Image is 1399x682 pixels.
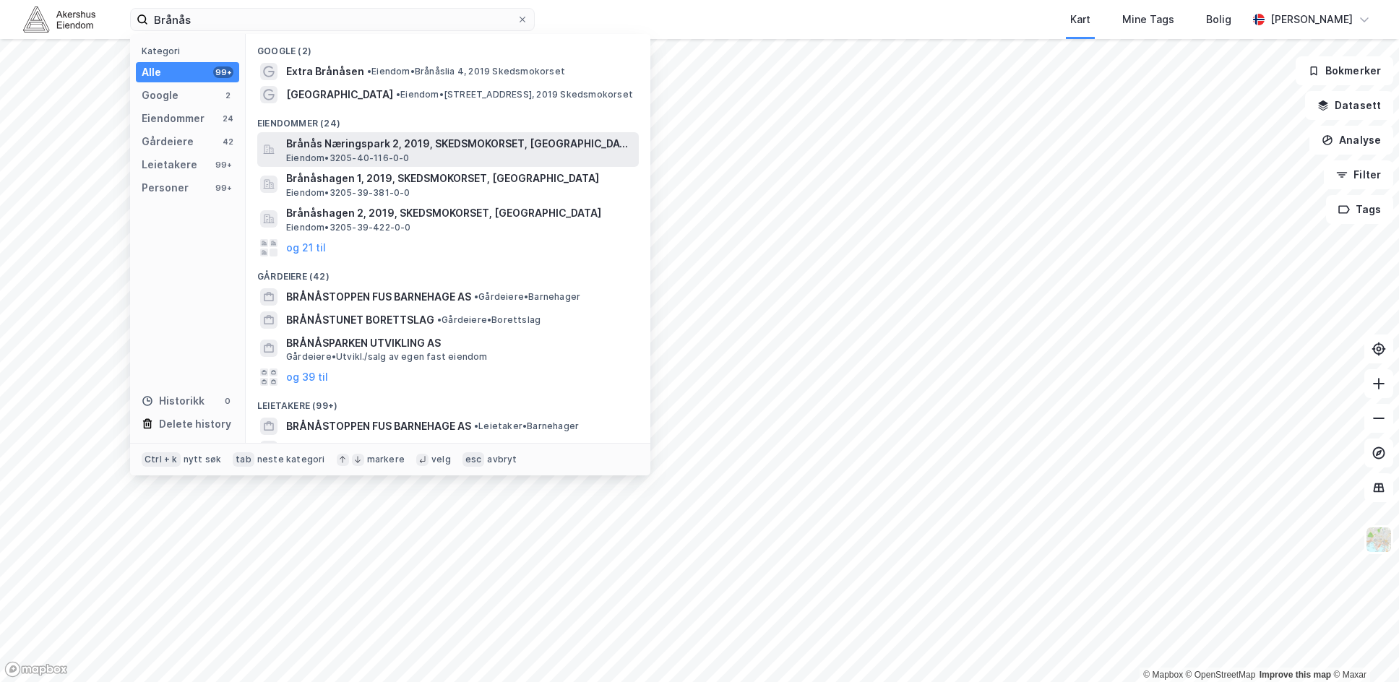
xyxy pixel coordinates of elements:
[286,288,471,306] span: BRÅNÅSTOPPEN FUS BARNEHAGE AS
[367,66,565,77] span: Eiendom • Brånåslia 4, 2019 Skedsmokorset
[142,87,178,104] div: Google
[23,7,95,32] img: akershus-eiendom-logo.9091f326c980b4bce74ccdd9f866810c.svg
[1305,91,1393,120] button: Datasett
[286,86,393,103] span: [GEOGRAPHIC_DATA]
[213,66,233,78] div: 99+
[1122,11,1174,28] div: Mine Tags
[222,113,233,124] div: 24
[142,156,197,173] div: Leietakere
[1260,670,1331,680] a: Improve this map
[222,90,233,101] div: 2
[474,291,580,303] span: Gårdeiere • Barnehager
[1270,11,1353,28] div: [PERSON_NAME]
[286,222,411,233] span: Eiendom • 3205-39-422-0-0
[257,454,325,465] div: neste kategori
[286,204,633,222] span: Brånåshagen 2, 2019, SKEDSMOKORSET, [GEOGRAPHIC_DATA]
[246,259,650,285] div: Gårdeiere (42)
[286,311,434,329] span: BRÅNÅSTUNET BORETTSLAG
[1324,160,1393,189] button: Filter
[213,182,233,194] div: 99+
[222,395,233,407] div: 0
[1309,126,1393,155] button: Analyse
[1296,56,1393,85] button: Bokmerker
[142,179,189,197] div: Personer
[396,89,400,100] span: •
[142,133,194,150] div: Gårdeiere
[213,159,233,170] div: 99+
[286,334,633,352] span: BRÅNÅSPARKEN UTVIKLING AS
[222,136,233,147] div: 42
[142,46,239,56] div: Kategori
[437,314,541,326] span: Gårdeiere • Borettslag
[487,454,517,465] div: avbryt
[1326,195,1393,224] button: Tags
[286,239,326,256] button: og 21 til
[474,420,478,431] span: •
[474,420,579,432] span: Leietaker • Barnehager
[437,314,442,325] span: •
[142,110,205,127] div: Eiendommer
[1206,11,1231,28] div: Bolig
[1327,613,1399,682] div: Kontrollprogram for chat
[431,454,451,465] div: velg
[142,64,161,81] div: Alle
[246,106,650,132] div: Eiendommer (24)
[286,187,410,199] span: Eiendom • 3205-39-381-0-0
[159,415,231,433] div: Delete history
[286,351,488,363] span: Gårdeiere • Utvikl./salg av egen fast eiendom
[286,170,633,187] span: Brånåshagen 1, 2019, SKEDSMOKORSET, [GEOGRAPHIC_DATA]
[367,454,405,465] div: markere
[286,368,328,386] button: og 39 til
[286,152,410,164] span: Eiendom • 3205-40-116-0-0
[142,392,205,410] div: Historikk
[286,441,400,458] span: BRANAS UTVIKLING AS
[286,418,471,435] span: BRÅNÅSTOPPEN FUS BARNEHAGE AS
[246,389,650,415] div: Leietakere (99+)
[1186,670,1256,680] a: OpenStreetMap
[148,9,517,30] input: Søk på adresse, matrikkel, gårdeiere, leietakere eller personer
[367,66,371,77] span: •
[184,454,222,465] div: nytt søk
[1365,526,1392,553] img: Z
[1070,11,1090,28] div: Kart
[396,89,633,100] span: Eiendom • [STREET_ADDRESS], 2019 Skedsmokorset
[1143,670,1183,680] a: Mapbox
[233,452,254,467] div: tab
[4,661,68,678] a: Mapbox homepage
[1327,613,1399,682] iframe: Chat Widget
[286,135,633,152] span: Brånås Næringspark 2, 2019, SKEDSMOKORSET, [GEOGRAPHIC_DATA]
[142,452,181,467] div: Ctrl + k
[286,63,364,80] span: Extra Brånåsen
[246,34,650,60] div: Google (2)
[462,452,485,467] div: esc
[474,291,478,302] span: •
